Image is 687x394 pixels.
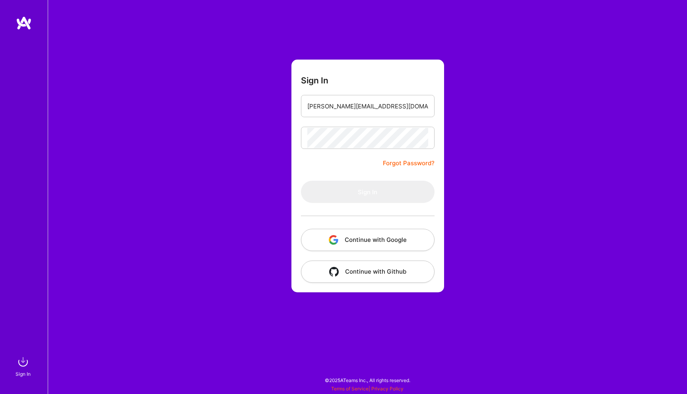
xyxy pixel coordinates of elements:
[15,354,31,370] img: sign in
[371,386,404,392] a: Privacy Policy
[383,158,435,168] a: Forgot Password?
[301,181,435,203] button: Sign In
[329,267,339,276] img: icon
[301,229,435,251] button: Continue with Google
[48,370,687,390] div: © 2025 ATeams Inc., All rights reserved.
[301,261,435,283] button: Continue with Github
[331,386,369,392] a: Terms of Service
[301,75,328,85] h3: Sign In
[331,386,404,392] span: |
[16,16,32,30] img: logo
[307,96,428,116] input: Email...
[329,235,338,245] img: icon
[17,354,31,378] a: sign inSign In
[16,370,31,378] div: Sign In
